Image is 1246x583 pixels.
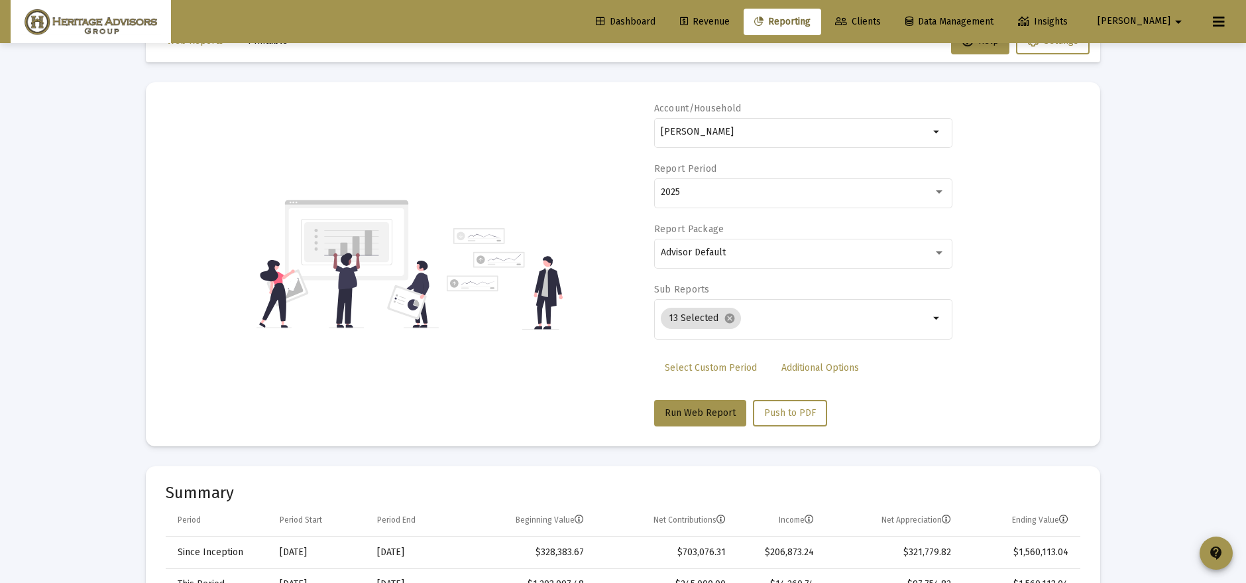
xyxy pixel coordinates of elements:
a: Insights [1007,9,1078,35]
span: Data Management [905,16,993,27]
img: Dashboard [21,9,161,35]
mat-icon: contact_support [1208,545,1224,561]
div: Net Contributions [653,515,726,525]
a: Clients [824,9,891,35]
td: $321,779.82 [823,537,960,568]
label: Account/Household [654,103,742,114]
label: Report Period [654,163,717,174]
td: $206,873.24 [735,537,823,568]
span: Help [962,35,999,46]
td: $328,383.67 [460,537,593,568]
label: Report Package [654,224,724,235]
div: Period [178,515,201,525]
span: Clients [835,16,881,27]
mat-icon: arrow_drop_down [1170,9,1186,35]
div: Ending Value [1012,515,1068,525]
mat-icon: cancel [724,312,736,324]
a: Dashboard [585,9,666,35]
img: reporting-alt [447,228,563,330]
div: Period Start [280,515,322,525]
button: [PERSON_NAME] [1082,8,1202,34]
a: Reporting [744,9,821,35]
span: Advisor Default [661,247,726,258]
td: $1,560,113.04 [960,537,1080,568]
span: Insights [1018,16,1068,27]
mat-chip-list: Selection [661,305,929,332]
div: Net Appreciation [881,515,951,525]
td: Column Beginning Value [460,505,593,537]
span: Additional Options [781,362,859,373]
div: Period End [377,515,416,525]
td: Column Income [735,505,823,537]
span: Push to PDF [764,407,816,419]
mat-chip: 13 Selected [661,308,741,329]
span: [PERSON_NAME] [1098,16,1170,27]
td: Since Inception [166,537,270,568]
label: Sub Reports [654,284,710,295]
td: Column Period Start [270,505,368,537]
td: Column Ending Value [960,505,1080,537]
td: Column Net Contributions [593,505,735,537]
a: Revenue [669,9,740,35]
a: Data Management [895,9,1004,35]
span: Revenue [680,16,730,27]
div: Beginning Value [516,515,584,525]
span: Run Web Report [665,407,736,419]
span: Dashboard [596,16,655,27]
img: reporting [256,198,439,330]
td: Column Period [166,505,270,537]
div: [DATE] [377,546,451,559]
mat-card-title: Summary [166,486,1080,499]
div: Income [779,515,814,525]
button: Push to PDF [753,400,827,426]
td: Column Period End [368,505,460,537]
mat-icon: arrow_drop_down [929,124,945,140]
td: Column Net Appreciation [823,505,960,537]
span: Select Custom Period [665,362,757,373]
mat-icon: arrow_drop_down [929,310,945,326]
button: Run Web Report [654,400,746,426]
input: Search or select an account or household [661,127,929,137]
span: Reporting [754,16,811,27]
span: 2025 [661,186,680,198]
div: [DATE] [280,546,359,559]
